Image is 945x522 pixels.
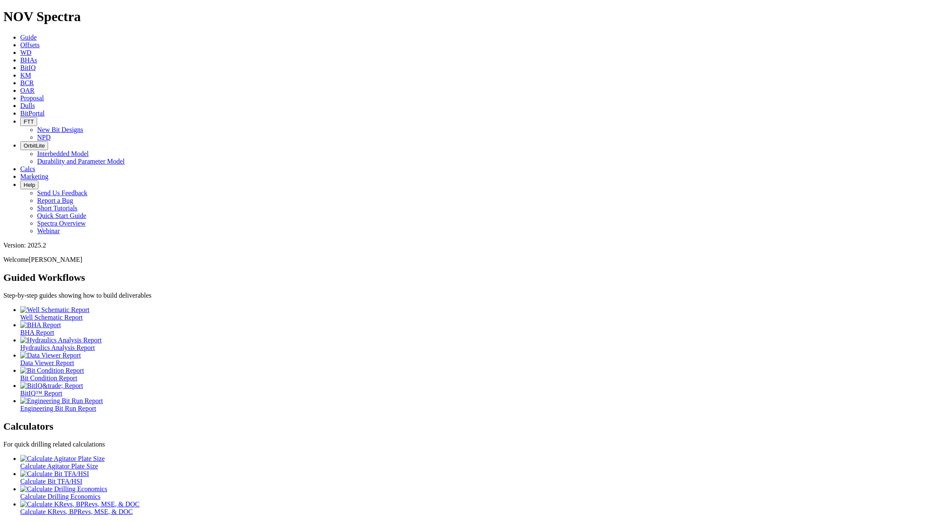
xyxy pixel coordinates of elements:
[24,182,35,188] span: Help
[37,227,60,234] a: Webinar
[20,34,37,41] a: Guide
[20,367,84,374] img: Bit Condition Report
[20,306,942,321] a: Well Schematic Report Well Schematic Report
[37,158,125,165] a: Durability and Parameter Model
[20,382,942,397] a: BitIQ&trade; Report BitIQ™ Report
[20,79,34,86] a: BCR
[37,204,78,212] a: Short Tutorials
[20,485,942,500] a: Calculate Drilling Economics Calculate Drilling Economics
[20,321,942,336] a: BHA Report BHA Report
[20,102,35,109] a: Dulls
[20,405,96,412] span: Engineering Bit Run Report
[37,189,87,196] a: Send Us Feedback
[20,352,942,366] a: Data Viewer Report Data Viewer Report
[37,220,86,227] a: Spectra Overview
[20,470,942,485] a: Calculate Bit TFA/HSI Calculate Bit TFA/HSI
[20,117,37,126] button: FTT
[20,382,83,390] img: BitIQ&trade; Report
[20,397,942,412] a: Engineering Bit Run Report Engineering Bit Run Report
[20,180,38,189] button: Help
[37,212,86,219] a: Quick Start Guide
[20,165,35,172] a: Calcs
[20,470,89,478] img: Calculate Bit TFA/HSI
[24,143,45,149] span: OrbitLite
[20,110,45,117] a: BitPortal
[3,256,942,264] p: Welcome
[20,306,89,314] img: Well Schematic Report
[20,72,31,79] a: KM
[20,94,44,102] a: Proposal
[37,134,51,141] a: NPD
[20,314,83,321] span: Well Schematic Report
[20,500,942,515] a: Calculate KRevs, BPRevs, MSE, & DOC Calculate KRevs, BPRevs, MSE, & DOC
[20,390,62,397] span: BitIQ™ Report
[20,64,35,71] a: BitIQ
[3,292,942,299] p: Step-by-step guides showing how to build deliverables
[37,126,83,133] a: New Bit Designs
[20,374,77,382] span: Bit Condition Report
[20,485,107,493] img: Calculate Drilling Economics
[20,173,49,180] a: Marketing
[3,9,942,24] h1: NOV Spectra
[24,118,34,125] span: FTT
[37,197,73,204] a: Report a Bug
[20,344,95,351] span: Hydraulics Analysis Report
[20,329,54,336] span: BHA Report
[20,359,74,366] span: Data Viewer Report
[20,336,942,351] a: Hydraulics Analysis Report Hydraulics Analysis Report
[20,455,105,463] img: Calculate Agitator Plate Size
[20,500,140,508] img: Calculate KRevs, BPRevs, MSE, & DOC
[3,441,942,448] p: For quick drilling related calculations
[20,397,103,405] img: Engineering Bit Run Report
[20,49,32,56] a: WD
[37,150,89,157] a: Interbedded Model
[20,41,40,48] a: Offsets
[3,421,942,432] h2: Calculators
[20,455,942,470] a: Calculate Agitator Plate Size Calculate Agitator Plate Size
[20,367,942,382] a: Bit Condition Report Bit Condition Report
[20,352,81,359] img: Data Viewer Report
[29,256,82,263] span: [PERSON_NAME]
[3,242,942,249] div: Version: 2025.2
[20,321,61,329] img: BHA Report
[20,57,37,64] a: BHAs
[20,336,102,344] img: Hydraulics Analysis Report
[3,272,942,283] h2: Guided Workflows
[20,141,48,150] button: OrbitLite
[20,87,35,94] a: OAR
